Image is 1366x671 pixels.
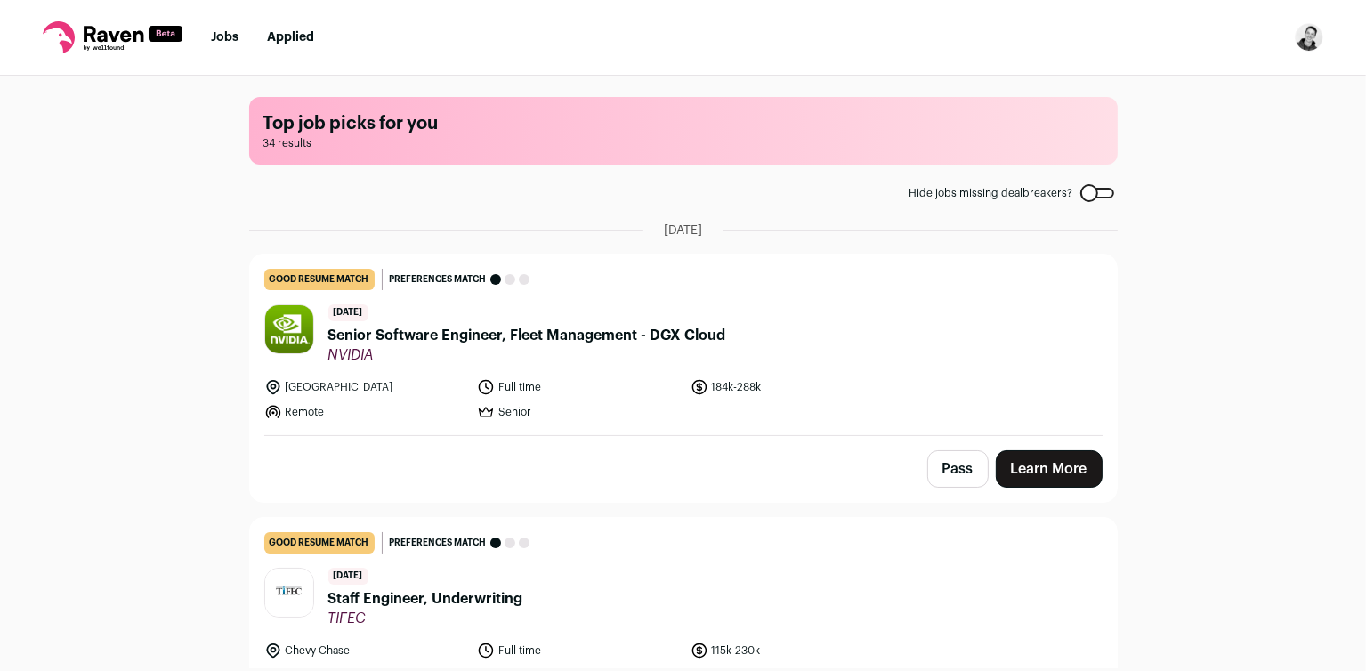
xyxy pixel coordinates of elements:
span: Hide jobs missing dealbreakers? [909,186,1073,200]
img: 1bed34e9a7ad1f5e209559f65fd51d1a42f3522dafe3eea08c5e904d6a2faa38.jpg [265,569,313,617]
span: Staff Engineer, Underwriting [328,588,523,610]
span: 34 results [263,136,1103,150]
li: Full time [477,378,680,396]
li: Full time [477,642,680,659]
img: 21765c2efd07c533fb69e7d2fdab94113177da91290e8a5934e70fdfae65a8e1.jpg [265,305,313,353]
button: Pass [927,450,989,488]
li: [GEOGRAPHIC_DATA] [264,378,467,396]
img: 19050979-medium_jpg [1295,23,1323,52]
span: [DATE] [664,222,702,239]
div: good resume match [264,269,375,290]
li: Senior [477,403,680,421]
li: Remote [264,403,467,421]
div: good resume match [264,532,375,554]
span: Preferences match [390,271,487,288]
span: Preferences match [390,534,487,552]
li: Chevy Chase [264,642,467,659]
span: [DATE] [328,304,368,321]
span: TIFEC [328,610,523,627]
a: Jobs [211,31,238,44]
span: NVIDIA [328,346,726,364]
button: Open dropdown [1295,23,1323,52]
a: Applied [267,31,314,44]
a: good resume match Preferences match [DATE] Senior Software Engineer, Fleet Management - DGX Cloud... [250,255,1117,435]
h1: Top job picks for you [263,111,1103,136]
a: Learn More [996,450,1103,488]
span: Senior Software Engineer, Fleet Management - DGX Cloud [328,325,726,346]
li: 115k-230k [691,642,893,659]
li: 184k-288k [691,378,893,396]
span: [DATE] [328,568,368,585]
